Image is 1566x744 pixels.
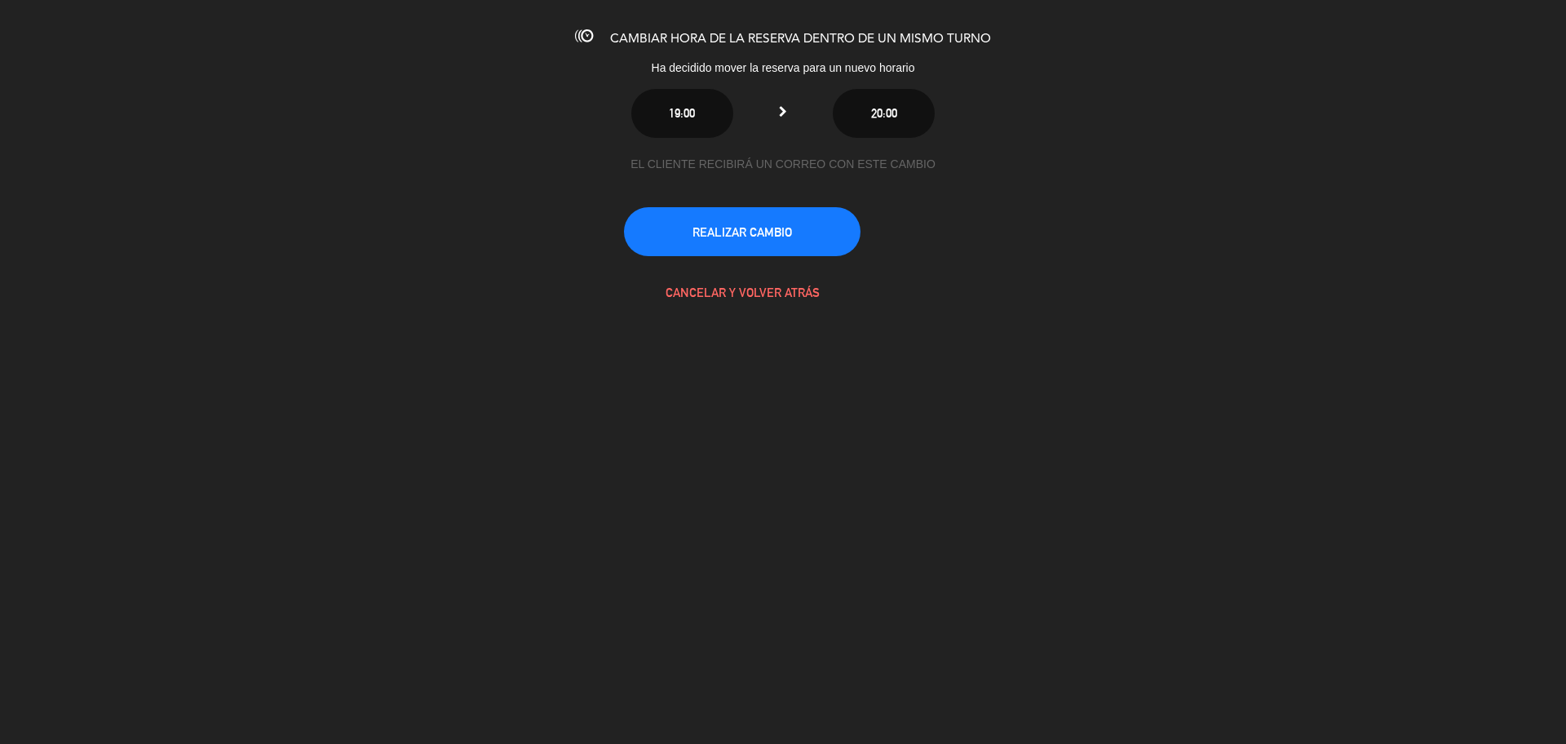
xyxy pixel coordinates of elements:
span: 19:00 [669,106,695,120]
button: 20:00 [833,89,935,138]
button: 19:00 [631,89,733,138]
div: EL CLIENTE RECIBIRÁ UN CORREO CON ESTE CAMBIO [624,155,942,174]
button: CANCELAR Y VOLVER ATRÁS [624,268,860,317]
span: CAMBIAR HORA DE LA RESERVA DENTRO DE UN MISMO TURNO [610,33,991,46]
span: 20:00 [871,106,897,120]
div: Ha decidido mover la reserva para un nuevo horario [514,59,1052,77]
button: REALIZAR CAMBIO [624,207,860,256]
